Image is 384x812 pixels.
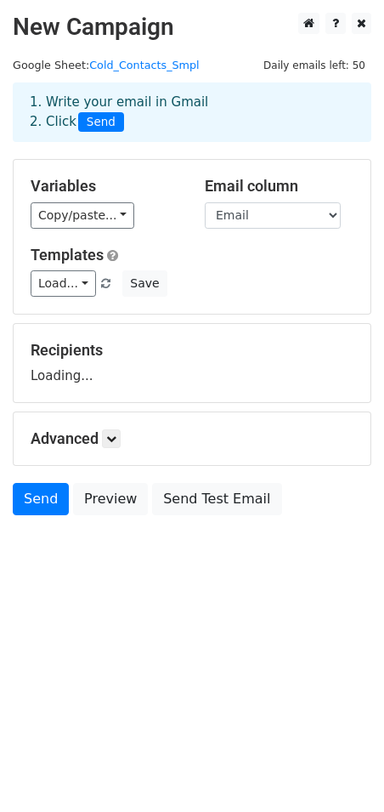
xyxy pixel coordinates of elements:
a: Cold_Contacts_Smpl [89,59,200,71]
small: Google Sheet: [13,59,200,71]
h5: Email column [205,177,353,196]
div: Loading... [31,341,353,385]
span: Send [78,112,124,133]
h5: Variables [31,177,179,196]
h2: New Campaign [13,13,371,42]
a: Preview [73,483,148,515]
a: Send Test Email [152,483,281,515]
button: Save [122,270,167,297]
h5: Advanced [31,429,353,448]
a: Load... [31,270,96,297]
a: Copy/paste... [31,202,134,229]
a: Daily emails left: 50 [257,59,371,71]
span: Daily emails left: 50 [257,56,371,75]
a: Send [13,483,69,515]
div: 1. Write your email in Gmail 2. Click [17,93,367,132]
h5: Recipients [31,341,353,360]
a: Templates [31,246,104,264]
